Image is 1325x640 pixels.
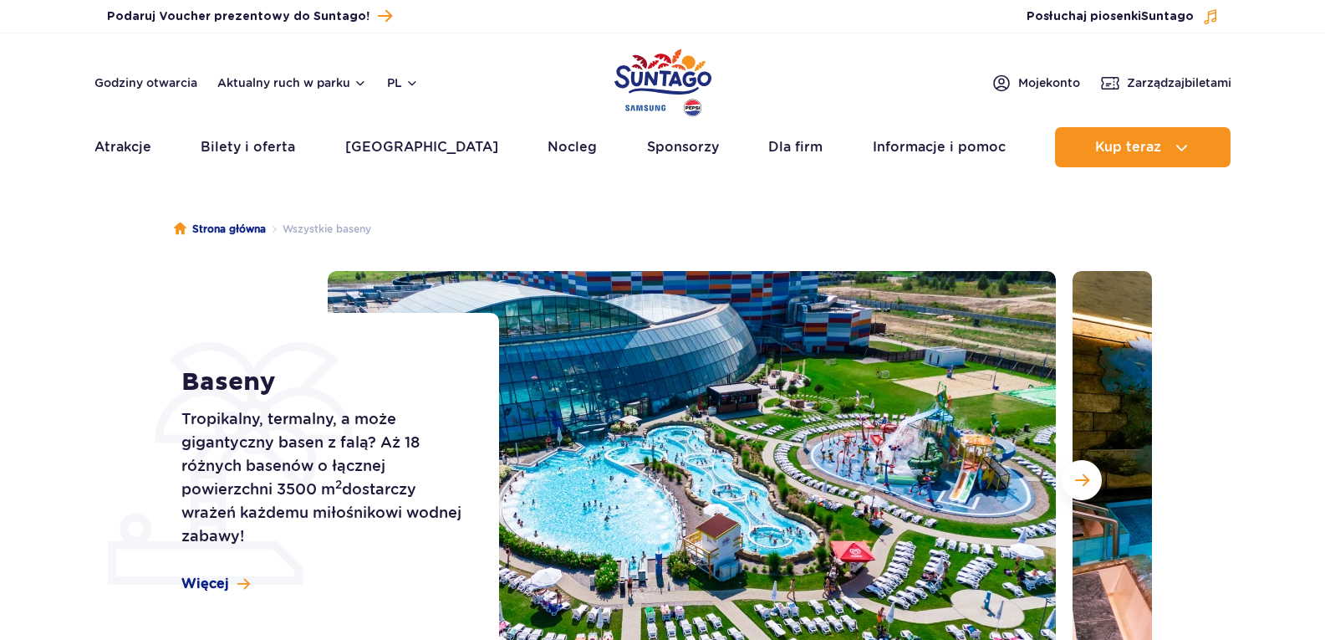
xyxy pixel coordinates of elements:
[345,127,498,167] a: [GEOGRAPHIC_DATA]
[647,127,719,167] a: Sponsorzy
[174,221,266,238] a: Strona główna
[181,575,229,593] span: Więcej
[1055,127,1231,167] button: Kup teraz
[873,127,1006,167] a: Informacje i pomoc
[107,5,392,28] a: Podaruj Voucher prezentowy do Suntago!
[94,127,151,167] a: Atrakcje
[217,76,367,90] button: Aktualny ruch w parku
[1095,140,1161,155] span: Kup teraz
[768,127,823,167] a: Dla firm
[181,367,461,397] h1: Baseny
[181,575,250,593] a: Więcej
[1127,74,1231,91] span: Zarządzaj biletami
[1141,11,1194,23] span: Suntago
[1100,73,1231,93] a: Zarządzajbiletami
[614,42,711,119] a: Park of Poland
[548,127,597,167] a: Nocleg
[107,8,369,25] span: Podaruj Voucher prezentowy do Suntago!
[387,74,419,91] button: pl
[201,127,295,167] a: Bilety i oferta
[94,74,197,91] a: Godziny otwarcia
[266,221,371,238] li: Wszystkie baseny
[1018,74,1080,91] span: Moje konto
[991,73,1080,93] a: Mojekonto
[181,407,461,548] p: Tropikalny, termalny, a może gigantyczny basen z falą? Aż 18 różnych basenów o łącznej powierzchn...
[1062,460,1102,500] button: Następny slajd
[1027,8,1194,25] span: Posłuchaj piosenki
[1027,8,1219,25] button: Posłuchaj piosenkiSuntago
[335,478,342,491] sup: 2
